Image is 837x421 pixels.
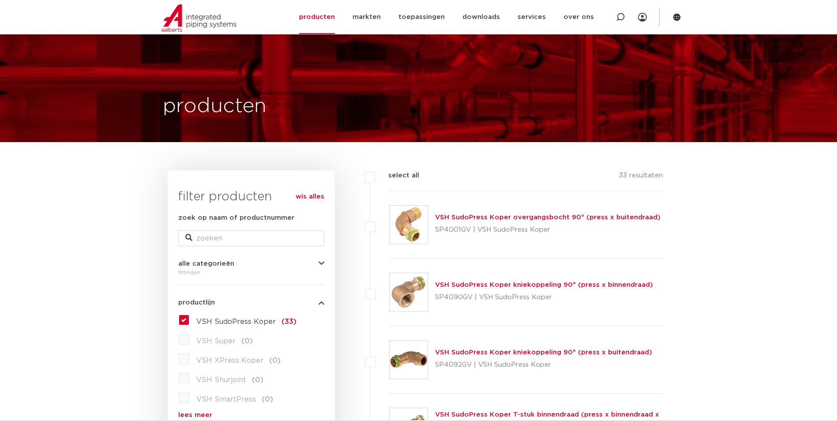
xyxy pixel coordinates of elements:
[196,396,256,403] span: VSH SmartPress
[435,358,652,372] p: SP4092GV | VSH SudoPress Koper
[435,282,653,288] a: VSH SudoPress Koper kniekoppeling 90° (press x binnendraad)
[178,299,215,306] span: productlijn
[163,92,266,120] h1: producten
[178,230,324,246] input: zoeken
[178,213,294,223] label: zoek op naam of productnummer
[296,192,324,202] a: wis alles
[435,349,652,356] a: VSH SudoPress Koper kniekoppeling 90° (press x buitendraad)
[390,341,428,379] img: Thumbnail for VSH SudoPress Koper kniekoppeling 90° (press x buitendraad)
[619,170,663,184] p: 33 resultaten
[196,376,246,383] span: VSH Shurjoint
[178,188,324,206] h3: filter producten
[241,338,253,345] span: (0)
[178,260,324,267] button: alle categorieën
[178,260,234,267] span: alle categorieën
[196,318,276,325] span: VSH SudoPress Koper
[178,267,324,278] div: fittingen
[196,357,263,364] span: VSH XPress Koper
[390,206,428,244] img: Thumbnail for VSH SudoPress Koper overgangsbocht 90° (press x buitendraad)
[435,214,661,221] a: VSH SudoPress Koper overgangsbocht 90° (press x buitendraad)
[435,290,653,304] p: SP4090GV | VSH SudoPress Koper
[435,223,661,237] p: SP4001GV | VSH SudoPress Koper
[178,412,324,418] a: lees meer
[282,318,297,325] span: (33)
[375,170,419,181] label: select all
[390,273,428,311] img: Thumbnail for VSH SudoPress Koper kniekoppeling 90° (press x binnendraad)
[269,357,281,364] span: (0)
[262,396,273,403] span: (0)
[252,376,263,383] span: (0)
[196,338,236,345] span: VSH Super
[178,299,324,306] button: productlijn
